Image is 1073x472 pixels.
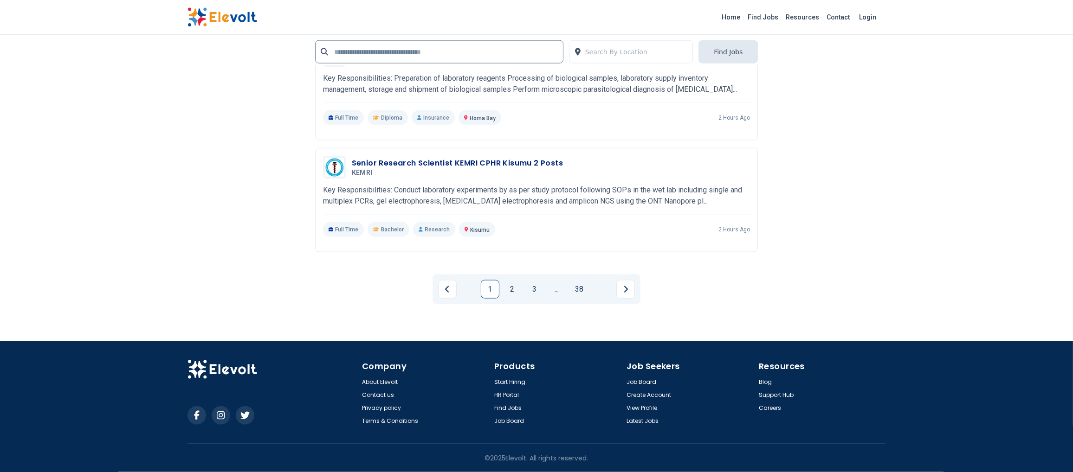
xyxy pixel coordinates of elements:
[503,280,522,299] a: Page 2
[323,73,750,95] p: Key Responsibilities: Preparation of laboratory reagents Processing of biological samples, labora...
[438,280,457,299] a: Previous page
[187,7,257,27] img: Elevolt
[187,360,257,379] img: Elevolt
[627,360,753,373] h4: Job Seekers
[853,8,882,26] a: Login
[548,280,566,299] a: Jump forward
[494,391,519,399] a: HR Portal
[782,10,823,25] a: Resources
[323,110,364,125] p: Full Time
[570,280,588,299] a: Page 38
[627,404,657,412] a: View Profile
[381,226,404,233] span: Bachelor
[718,10,744,25] a: Home
[485,453,588,463] p: © 2025 Elevolt. All rights reserved.
[1027,427,1073,472] iframe: Chat Widget
[438,280,635,299] ul: Pagination
[412,110,455,125] p: Insurance
[362,391,394,399] a: Contact us
[362,404,401,412] a: Privacy policy
[494,404,522,412] a: Find Jobs
[718,114,750,121] p: 2 hours ago
[525,280,544,299] a: Page 3
[759,391,794,399] a: Support Hub
[362,417,418,425] a: Terms & Conditions
[362,360,489,373] h4: Company
[352,169,373,177] span: KEMRI
[627,417,659,425] a: Latest Jobs
[325,158,344,177] img: KEMRI
[759,360,886,373] h4: Resources
[698,40,758,64] button: Find Jobs
[759,378,772,386] a: Blog
[470,227,490,233] span: Kisumu
[494,360,621,373] h4: Products
[323,222,364,237] p: Full Time
[323,156,750,237] a: KEMRISenior Research Scientist KEMRI CPHR Kisumu 2 PostsKEMRIKey Responsibilities: Conduct labora...
[494,378,525,386] a: Start Hiring
[718,226,750,233] p: 2 hours ago
[616,280,635,299] a: Next page
[352,158,563,169] h3: Senior Research Scientist KEMRI CPHR Kisumu 2 Posts
[470,115,496,121] span: Homa Bay
[323,185,750,207] p: Key Responsibilities: Conduct laboratory experiments by as per study protocol following SOPs in t...
[744,10,782,25] a: Find Jobs
[759,404,781,412] a: Careers
[627,391,671,399] a: Create Account
[481,280,499,299] a: Page 1 is your current page
[413,222,455,237] p: Research
[494,417,524,425] a: Job Board
[627,378,656,386] a: Job Board
[323,44,750,125] a: KEMRILaboratory Technologist [GEOGRAPHIC_DATA]KEMRIKey Responsibilities: Preparation of laborator...
[362,378,398,386] a: About Elevolt
[187,4,304,282] iframe: Advertisement
[381,114,402,121] span: Diploma
[823,10,853,25] a: Contact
